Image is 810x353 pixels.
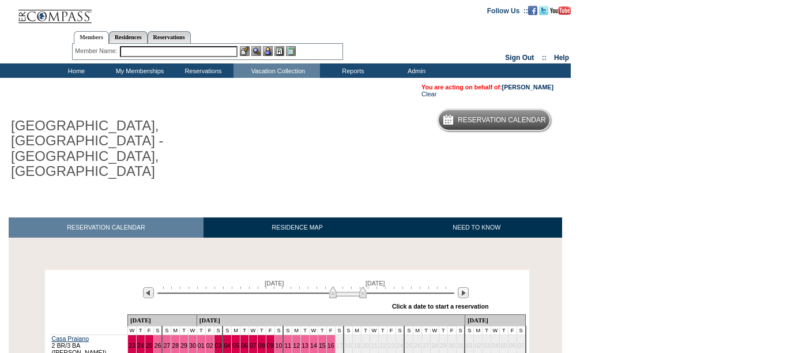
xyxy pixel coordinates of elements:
[146,342,153,349] a: 25
[320,63,383,78] td: Reports
[335,326,344,335] td: S
[204,217,391,238] a: RESIDENCE MAP
[241,342,248,349] a: 06
[539,6,548,15] img: Follow us on Twitter
[129,342,135,349] a: 23
[257,326,266,335] td: T
[180,342,187,349] a: 29
[145,326,153,335] td: F
[263,46,273,56] img: Impersonate
[197,326,205,335] td: T
[491,326,500,335] td: W
[310,326,318,335] td: W
[447,326,456,335] td: F
[240,326,249,335] td: T
[9,217,204,238] a: RESERVATION CALENDAR
[404,326,413,335] td: S
[258,342,265,349] a: 08
[286,46,296,56] img: b_calculator.gif
[465,326,473,335] td: S
[188,326,197,335] td: W
[283,326,292,335] td: S
[170,63,233,78] td: Reservations
[465,314,525,326] td: [DATE]
[502,84,553,91] a: [PERSON_NAME]
[421,91,436,97] a: Clear
[383,63,447,78] td: Admin
[505,54,534,62] a: Sign Out
[517,326,525,335] td: S
[137,342,144,349] a: 24
[458,287,469,298] img: Next
[198,342,205,349] a: 01
[249,326,258,335] td: W
[554,54,569,62] a: Help
[267,342,274,349] a: 09
[413,326,422,335] td: M
[370,326,379,335] td: W
[214,326,223,335] td: S
[266,326,274,335] td: F
[395,326,404,335] td: S
[75,46,119,56] div: Member Name:
[292,326,301,335] td: M
[162,326,171,335] td: S
[197,314,465,326] td: [DATE]
[319,342,326,349] a: 15
[378,326,387,335] td: T
[240,46,250,56] img: b_edit.gif
[274,326,283,335] td: S
[431,326,439,335] td: W
[206,342,213,349] a: 02
[508,326,517,335] td: F
[301,326,310,335] td: T
[458,117,546,124] h5: Reservation Calendar
[284,342,291,349] a: 11
[109,31,148,43] a: Residences
[366,280,385,287] span: [DATE]
[172,342,179,349] a: 28
[233,63,320,78] td: Vacation Collection
[318,326,326,335] td: T
[127,314,197,326] td: [DATE]
[155,342,161,349] a: 26
[274,46,284,56] img: Reservations
[361,326,370,335] td: T
[474,326,483,335] td: M
[387,326,395,335] td: F
[421,84,553,91] span: You are acting on behalf of:
[550,6,571,15] img: Subscribe to our YouTube Channel
[483,326,491,335] td: T
[148,31,191,43] a: Reservations
[528,6,537,15] img: Become our fan on Facebook
[143,287,154,298] img: Previous
[542,54,547,62] span: ::
[189,342,196,349] a: 30
[232,326,240,335] td: M
[205,326,214,335] td: F
[539,6,548,13] a: Follow us on Twitter
[9,116,267,182] h1: [GEOGRAPHIC_DATA], [GEOGRAPHIC_DATA] - [GEOGRAPHIC_DATA], [GEOGRAPHIC_DATA]
[74,31,109,44] a: Members
[43,63,107,78] td: Home
[163,342,170,349] a: 27
[310,342,317,349] a: 14
[550,6,571,13] a: Subscribe to our YouTube Channel
[422,326,431,335] td: T
[327,342,334,349] a: 16
[215,342,222,349] a: 03
[392,303,489,310] div: Click a date to start a reservation
[223,326,231,335] td: S
[153,326,162,335] td: S
[171,326,180,335] td: M
[528,6,537,13] a: Become our fan on Facebook
[456,326,465,335] td: S
[251,46,261,56] img: View
[391,217,562,238] a: NEED TO KNOW
[499,326,508,335] td: T
[344,326,352,335] td: S
[250,342,257,349] a: 07
[326,326,335,335] td: F
[293,342,300,349] a: 12
[353,326,361,335] td: M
